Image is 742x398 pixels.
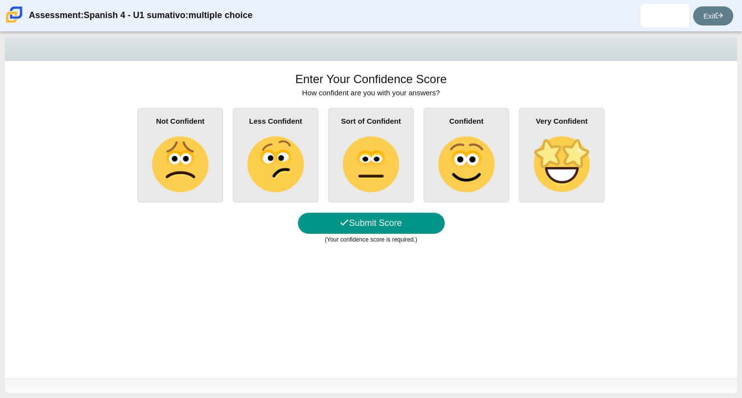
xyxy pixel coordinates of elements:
a: Carmen School of Science & Technology [4,18,24,26]
thspan: Spanish 4 - U1 sumativo: [84,9,188,22]
b: Sort of Confident [341,117,401,125]
img: neutral-face.png [343,136,399,192]
img: slightly-smiling-face.png [438,136,494,192]
span: How confident are you with your answers? [302,88,440,97]
h1: Enter Your Confidence Score [295,71,447,88]
thspan: multiple choice [188,9,252,22]
img: slightly-frowning-face.png [152,136,208,192]
img: Carmen School of Science & Technology [4,4,24,25]
img: star-struck-face.png [534,136,589,192]
thspan: ) [415,236,417,243]
b: Very Confident [536,117,588,125]
thspan: Exit [703,12,716,20]
img: confused-face.png [247,136,303,192]
thspan: (Your confidence score is required. [325,236,415,243]
b: Less Confident [249,117,302,125]
thspan: Assessment: [29,9,84,22]
b: Not Confident [156,117,204,125]
a: Exit [693,6,733,25]
img: luis.zacariasmende.ABnLng [657,8,673,23]
b: Confident [450,117,484,125]
button: Submit Score [298,213,445,234]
